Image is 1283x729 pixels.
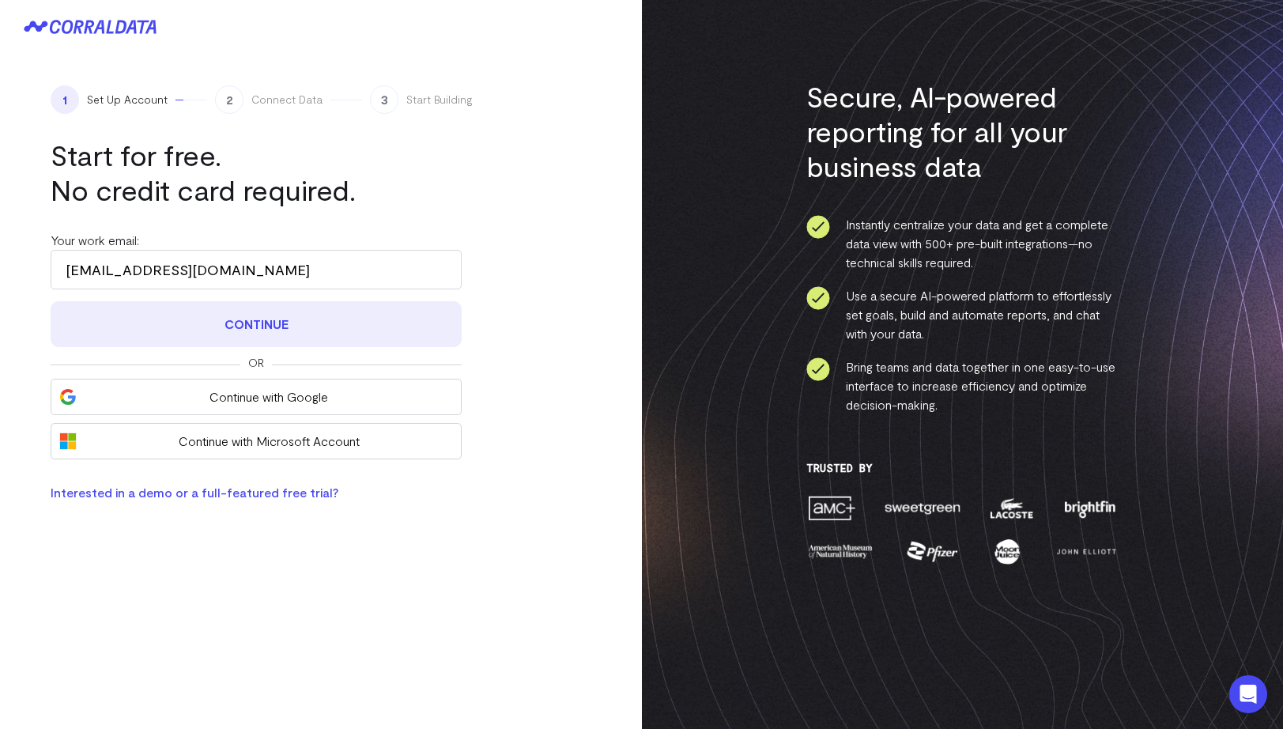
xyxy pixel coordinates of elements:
a: Interested in a demo or a full-featured free trial? [51,485,338,500]
button: Continue with Microsoft Account [51,423,462,459]
span: Or [248,355,264,371]
span: Start Building [406,92,473,108]
span: Connect Data [251,92,323,108]
li: Bring teams and data together in one easy-to-use interface to increase efficiency and optimize de... [806,357,1119,414]
h1: Start for free. No credit card required. [51,138,462,207]
h3: Trusted By [806,462,1119,474]
li: Instantly centralize your data and get a complete data view with 500+ pre-built integrations—no t... [806,215,1119,272]
span: Set Up Account [87,92,168,108]
label: Your work email: [51,232,139,247]
span: 3 [370,85,398,114]
button: Continue [51,301,462,347]
span: Continue with Microsoft Account [85,432,453,451]
input: Enter your work email address [51,250,462,289]
li: Use a secure AI-powered platform to effortlessly set goals, build and automate reports, and chat ... [806,286,1119,343]
h3: Secure, AI-powered reporting for all your business data [806,79,1119,183]
span: Continue with Google [85,387,453,406]
span: 1 [51,85,79,114]
span: 2 [215,85,243,114]
div: Open Intercom Messenger [1229,675,1267,713]
button: Continue with Google [51,379,462,415]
